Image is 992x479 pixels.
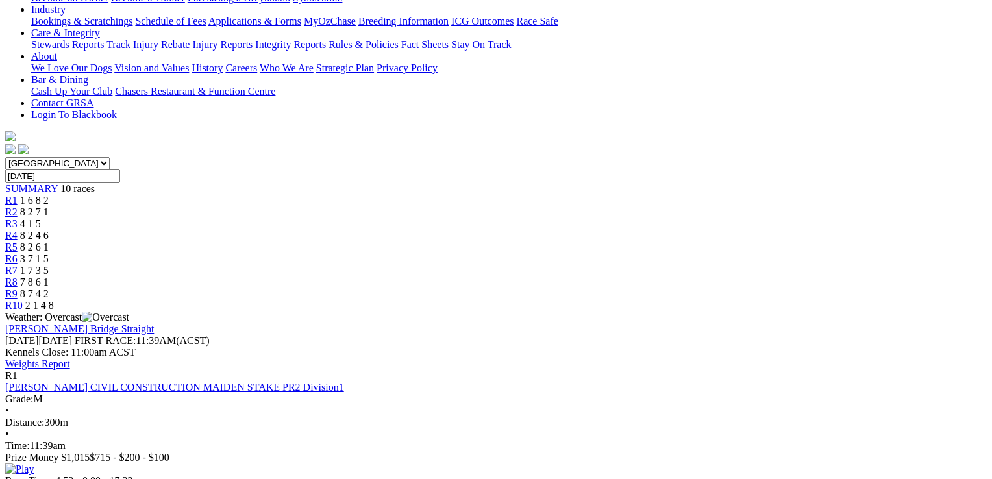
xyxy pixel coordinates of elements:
[5,463,34,475] img: Play
[5,335,72,346] span: [DATE]
[5,169,120,183] input: Select date
[5,393,977,405] div: M
[31,62,977,74] div: About
[5,405,9,416] span: •
[5,382,344,393] a: [PERSON_NAME] CIVIL CONSTRUCTION MAIDEN STAKE PR2 Division1
[401,39,449,50] a: Fact Sheets
[5,347,977,358] div: Kennels Close: 11:00am ACST
[5,206,18,217] a: R2
[5,144,16,154] img: facebook.svg
[255,39,326,50] a: Integrity Reports
[5,131,16,141] img: logo-grsa-white.png
[5,300,23,311] a: R10
[377,62,438,73] a: Privacy Policy
[225,62,257,73] a: Careers
[316,62,374,73] a: Strategic Plan
[208,16,301,27] a: Applications & Forms
[135,16,206,27] a: Schedule of Fees
[20,230,49,241] span: 8 2 4 6
[5,440,977,452] div: 11:39am
[75,335,136,346] span: FIRST RACE:
[20,265,49,276] span: 1 7 3 5
[5,218,18,229] a: R3
[114,62,189,73] a: Vision and Values
[31,16,132,27] a: Bookings & Scratchings
[192,62,223,73] a: History
[25,300,54,311] span: 2 1 4 8
[5,276,18,288] a: R8
[516,16,558,27] a: Race Safe
[20,276,49,288] span: 7 8 6 1
[31,62,112,73] a: We Love Our Dogs
[329,39,399,50] a: Rules & Policies
[5,241,18,252] a: R5
[5,358,70,369] a: Weights Report
[18,144,29,154] img: twitter.svg
[358,16,449,27] a: Breeding Information
[451,16,514,27] a: ICG Outcomes
[31,16,977,27] div: Industry
[5,195,18,206] a: R1
[31,39,977,51] div: Care & Integrity
[20,218,41,229] span: 4 1 5
[5,253,18,264] a: R6
[5,428,9,439] span: •
[60,183,95,194] span: 10 races
[31,74,88,85] a: Bar & Dining
[5,323,154,334] a: [PERSON_NAME] Bridge Straight
[20,195,49,206] span: 1 6 8 2
[31,4,66,15] a: Industry
[5,312,129,323] span: Weather: Overcast
[31,86,977,97] div: Bar & Dining
[20,206,49,217] span: 8 2 7 1
[5,417,44,428] span: Distance:
[260,62,314,73] a: Who We Are
[20,288,49,299] span: 8 7 4 2
[20,241,49,252] span: 8 2 6 1
[5,440,30,451] span: Time:
[5,265,18,276] a: R7
[451,39,511,50] a: Stay On Track
[31,39,104,50] a: Stewards Reports
[31,51,57,62] a: About
[82,312,129,323] img: Overcast
[5,335,39,346] span: [DATE]
[20,253,49,264] span: 3 7 1 5
[106,39,190,50] a: Track Injury Rebate
[90,452,169,463] span: $715 - $200 - $100
[5,417,977,428] div: 300m
[115,86,275,97] a: Chasers Restaurant & Function Centre
[5,370,18,381] span: R1
[31,97,93,108] a: Contact GRSA
[5,183,58,194] a: SUMMARY
[31,109,117,120] a: Login To Blackbook
[31,86,112,97] a: Cash Up Your Club
[5,393,34,404] span: Grade:
[192,39,253,50] a: Injury Reports
[31,27,100,38] a: Care & Integrity
[304,16,356,27] a: MyOzChase
[5,288,18,299] a: R9
[5,230,18,241] a: R4
[75,335,210,346] span: 11:39AM(ACST)
[5,452,977,463] div: Prize Money $1,015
